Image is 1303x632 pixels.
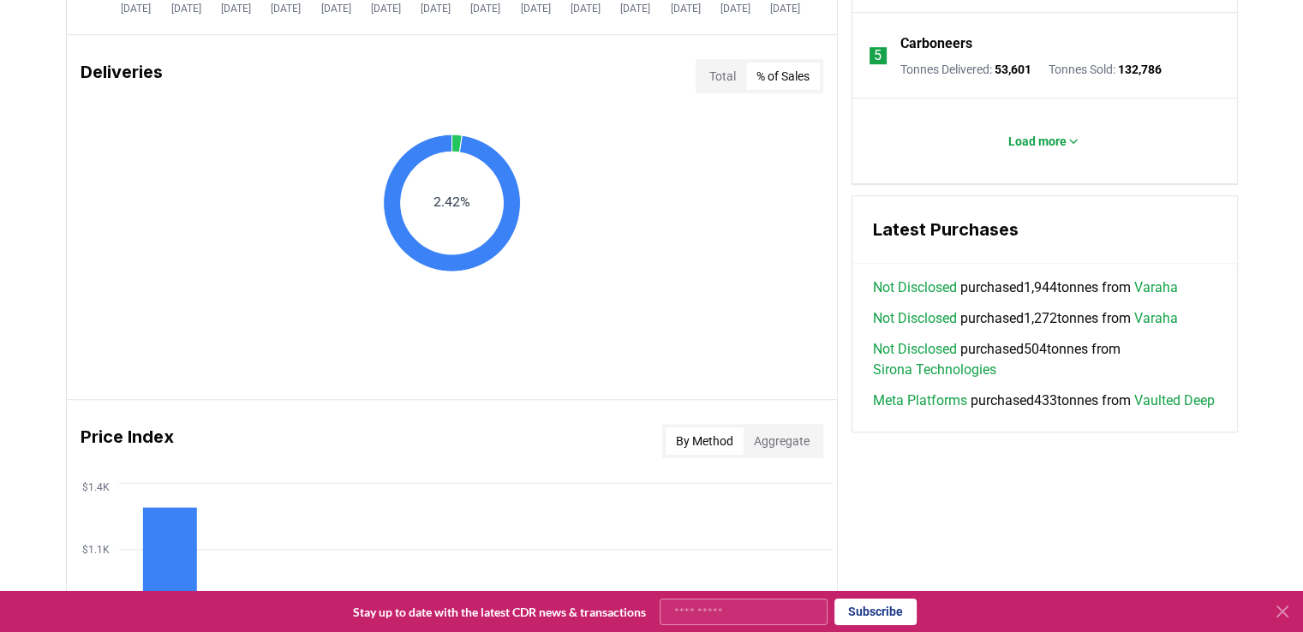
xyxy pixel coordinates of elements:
[746,63,820,90] button: % of Sales
[873,339,1216,380] span: purchased 504 tonnes from
[873,277,1178,298] span: purchased 1,944 tonnes from
[873,391,1215,411] span: purchased 433 tonnes from
[873,308,1178,329] span: purchased 1,272 tonnes from
[1134,277,1178,298] a: Varaha
[770,3,800,15] tspan: [DATE]
[221,3,251,15] tspan: [DATE]
[81,480,109,492] tspan: $1.4K
[744,427,820,455] button: Aggregate
[81,424,174,458] h3: Price Index
[873,217,1216,242] h3: Latest Purchases
[81,59,163,93] h3: Deliveries
[900,33,972,54] a: Carboneers
[121,3,151,15] tspan: [DATE]
[670,3,700,15] tspan: [DATE]
[271,3,301,15] tspan: [DATE]
[370,3,400,15] tspan: [DATE]
[81,544,109,556] tspan: $1.1K
[873,339,957,360] a: Not Disclosed
[1118,63,1162,76] span: 132,786
[995,63,1031,76] span: 53,601
[699,63,746,90] button: Total
[170,3,200,15] tspan: [DATE]
[1134,308,1178,329] a: Varaha
[1049,61,1162,78] p: Tonnes Sold :
[571,3,601,15] tspan: [DATE]
[873,360,996,380] a: Sirona Technologies
[320,3,350,15] tspan: [DATE]
[1134,391,1215,411] a: Vaulted Deep
[470,3,500,15] tspan: [DATE]
[720,3,750,15] tspan: [DATE]
[873,277,957,298] a: Not Disclosed
[421,3,451,15] tspan: [DATE]
[666,427,744,455] button: By Method
[873,391,967,411] a: Meta Platforms
[873,308,957,329] a: Not Disclosed
[900,61,1031,78] p: Tonnes Delivered :
[520,3,550,15] tspan: [DATE]
[620,3,650,15] tspan: [DATE]
[433,194,470,210] text: 2.42%
[874,45,882,66] p: 5
[1008,133,1067,150] p: Load more
[995,124,1094,158] button: Load more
